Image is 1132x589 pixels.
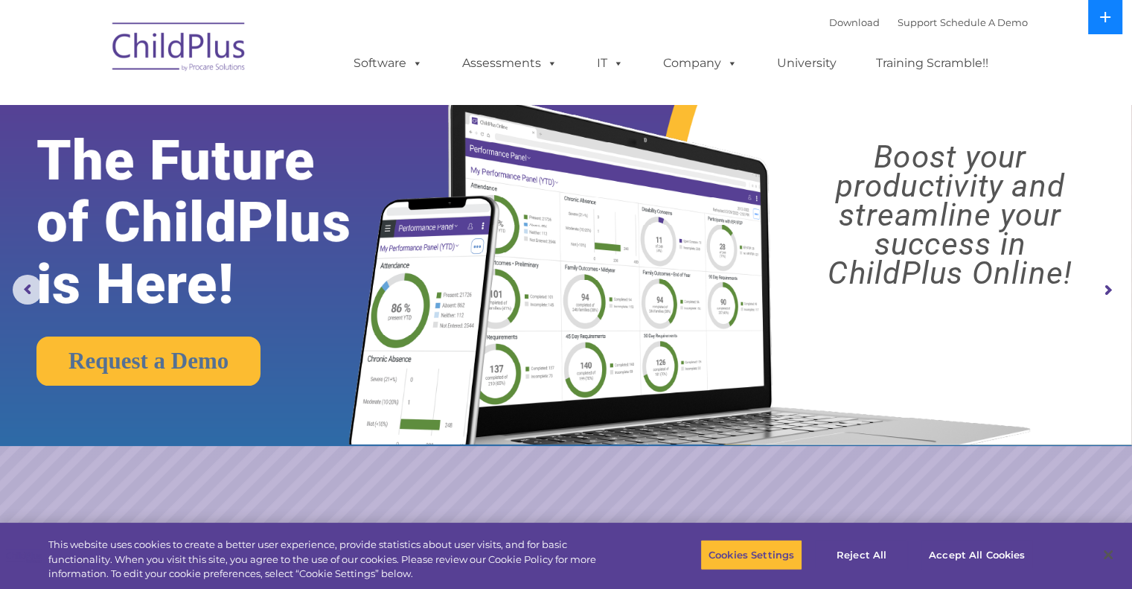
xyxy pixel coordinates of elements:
a: Schedule A Demo [940,16,1028,28]
span: Last name [207,98,252,109]
a: Assessments [447,48,572,78]
img: ChildPlus by Procare Solutions [105,12,254,86]
a: Support [898,16,937,28]
button: Reject All [815,539,908,570]
button: Cookies Settings [700,539,802,570]
div: This website uses cookies to create a better user experience, provide statistics about user visit... [48,538,623,582]
button: Accept All Cookies [921,539,1033,570]
a: Software [339,48,438,78]
a: IT [582,48,639,78]
font: | [829,16,1028,28]
a: Download [829,16,880,28]
a: University [762,48,851,78]
button: Close [1092,538,1125,571]
a: Company [648,48,752,78]
a: Request a Demo [36,337,260,386]
span: Phone number [207,159,270,171]
rs-layer: Boost your productivity and streamline your success in ChildPlus Online! [782,142,1118,287]
a: Training Scramble!! [861,48,1003,78]
rs-layer: The Future of ChildPlus is Here! [36,130,398,315]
